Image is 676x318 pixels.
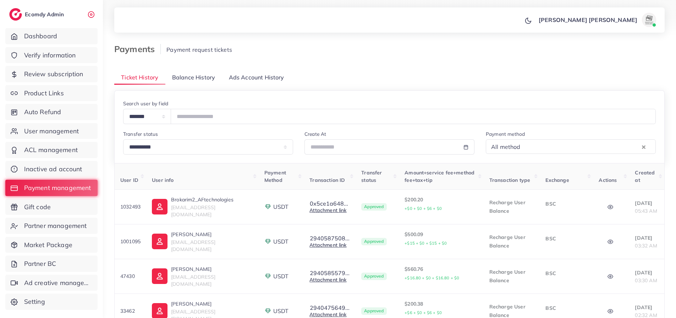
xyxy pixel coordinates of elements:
button: 2940585579... [309,270,350,276]
p: $200.38 [405,300,478,317]
p: [DATE] [635,268,659,277]
label: Payment method [486,130,525,138]
span: Amount+service fee+method fee+tax+tip [405,169,474,183]
span: Payment request tickets [166,46,232,53]
p: Brokarim2_AFtechnologies [171,195,253,204]
p: BSC [545,269,587,278]
button: 2940587508... [309,235,350,241]
span: Review subscription [24,69,83,79]
div: Search for option [486,139,656,154]
span: Actions [599,177,617,183]
span: User ID [120,177,138,183]
span: Partner BC [24,259,56,268]
label: Create At [304,130,326,138]
span: Ticket History [121,73,158,82]
p: Recharge User Balance [489,268,534,285]
span: 03:32 AM [635,242,657,249]
a: Partner management [5,218,98,234]
a: Gift code [5,199,98,215]
span: 03:30 AM [635,277,657,284]
p: $500.09 [405,230,478,247]
p: Recharge User Balance [489,233,534,250]
button: 2940475649... [309,305,350,311]
h2: Ecomdy Admin [25,11,66,18]
span: ACL management [24,145,78,155]
span: [EMAIL_ADDRESS][DOMAIN_NAME] [171,239,215,252]
span: Payment management [24,183,91,193]
p: BSC [545,200,587,208]
a: Inactive ad account [5,161,98,177]
p: [PERSON_NAME] [PERSON_NAME] [539,16,637,24]
a: Review subscription [5,66,98,82]
img: ic-user-info.36bf1079.svg [152,234,167,249]
span: Exchange [545,177,569,183]
span: Approved [361,273,386,280]
a: ACL management [5,142,98,158]
span: Approved [361,238,386,246]
span: Approved [361,203,386,211]
span: USDT [273,307,289,315]
span: Ads Account History [229,73,284,82]
p: 33462 [120,307,141,315]
span: [EMAIL_ADDRESS][DOMAIN_NAME] [171,274,215,287]
span: Setting [24,297,45,306]
p: [DATE] [635,234,659,242]
p: [DATE] [635,199,659,207]
span: User management [24,127,79,136]
a: Attachment link [309,207,346,213]
img: payment [264,238,271,245]
a: Market Package [5,237,98,253]
p: BSC [545,304,587,312]
img: logo [9,8,22,21]
a: Setting [5,294,98,310]
img: ic-user-info.36bf1079.svg [152,199,167,214]
a: Attachment link [309,277,346,283]
small: +$6 + $0 + $6 + $0 [405,310,442,315]
a: [PERSON_NAME] [PERSON_NAME]avatar [535,13,659,27]
span: Inactive ad account [24,164,82,174]
p: 1032493 [120,202,141,211]
p: 1001095 [120,237,141,246]
a: logoEcomdy Admin [9,8,66,21]
button: Clear Selected [642,143,645,151]
img: payment [264,307,271,314]
span: Created at [635,169,655,183]
img: ic-user-info.36bf1079.svg [152,268,167,284]
label: Search user by field [123,100,168,107]
p: [PERSON_NAME] [171,265,253,273]
img: payment [264,203,271,210]
p: Recharge User Balance [489,198,534,215]
span: Auto Refund [24,107,61,117]
p: 47430 [120,272,141,280]
a: Payment management [5,180,98,196]
input: Search for option [523,141,640,152]
h3: Payments [114,44,161,54]
span: User info [152,177,174,183]
p: BSC [545,234,587,243]
span: Ad creative management [24,278,92,288]
span: 05:43 AM [635,208,657,214]
span: Balance History [172,73,215,82]
span: [EMAIL_ADDRESS][DOMAIN_NAME] [171,204,215,218]
span: Transaction ID [309,177,345,183]
small: +$16.80 + $0 + $16.80 + $0 [405,275,459,280]
span: Approved [361,307,386,315]
button: 0x5ce1a648... [309,200,348,207]
a: Ad creative management [5,275,98,291]
span: Verify information [24,51,76,60]
a: User management [5,123,98,139]
span: Market Package [24,240,72,250]
small: +$15 + $0 + $15 + $0 [405,241,447,246]
span: Payment Method [264,169,286,183]
a: Partner BC [5,256,98,272]
span: USDT [273,238,289,246]
a: Dashboard [5,28,98,44]
p: $560.76 [405,265,478,282]
span: Gift code [24,202,51,212]
span: All method [490,141,522,152]
img: avatar [642,13,656,27]
p: [PERSON_NAME] [171,230,253,239]
a: Attachment link [309,242,346,248]
span: Product Links [24,89,64,98]
span: Dashboard [24,32,57,41]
